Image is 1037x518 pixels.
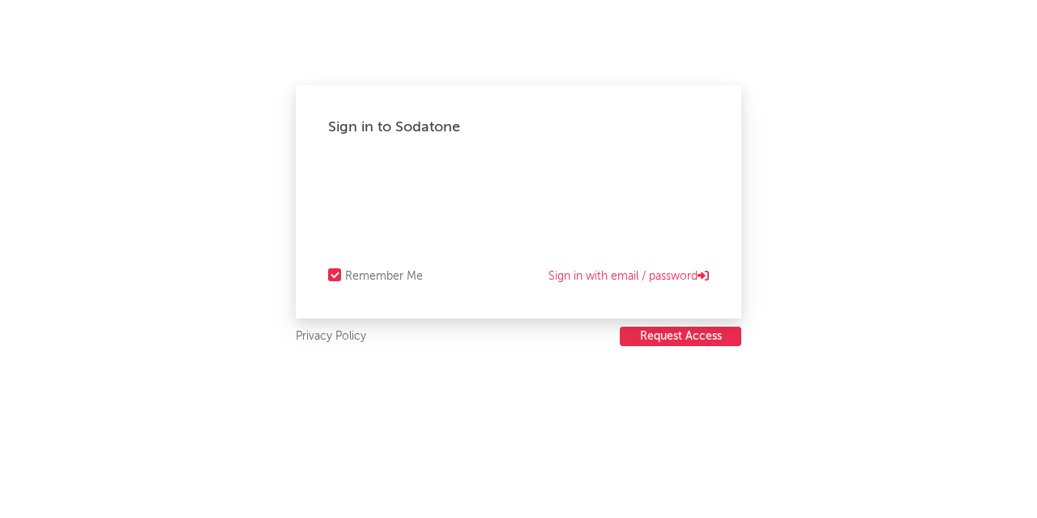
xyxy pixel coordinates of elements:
button: Request Access [620,327,741,346]
a: Privacy Policy [296,327,366,347]
a: Sign in with email / password [548,267,709,286]
a: Request Access [620,327,741,347]
div: Remember Me [345,267,423,286]
div: Sign in to Sodatone [328,118,709,137]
